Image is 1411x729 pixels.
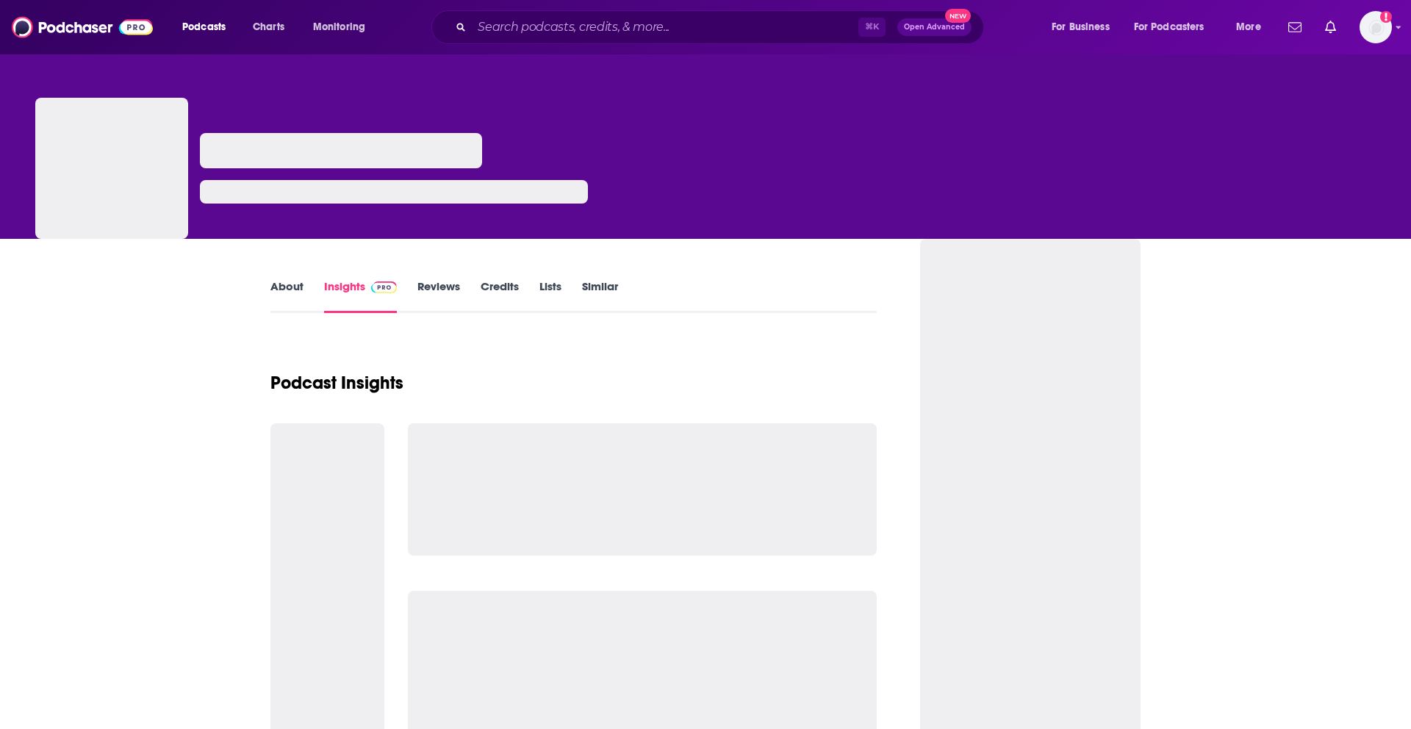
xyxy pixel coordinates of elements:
[172,15,245,39] button: open menu
[904,24,965,31] span: Open Advanced
[1226,15,1279,39] button: open menu
[182,17,226,37] span: Podcasts
[1360,11,1392,43] img: User Profile
[539,279,561,313] a: Lists
[945,9,972,23] span: New
[582,279,618,313] a: Similar
[303,15,384,39] button: open menu
[1319,15,1342,40] a: Show notifications dropdown
[897,18,972,36] button: Open AdvancedNew
[858,18,886,37] span: ⌘ K
[1360,11,1392,43] span: Logged in as mgalandak
[481,279,519,313] a: Credits
[324,279,397,313] a: InsightsPodchaser Pro
[1380,11,1392,23] svg: Add a profile image
[313,17,365,37] span: Monitoring
[472,15,858,39] input: Search podcasts, credits, & more...
[1041,15,1128,39] button: open menu
[1360,11,1392,43] button: Show profile menu
[1134,17,1204,37] span: For Podcasters
[270,279,304,313] a: About
[1282,15,1307,40] a: Show notifications dropdown
[1052,17,1110,37] span: For Business
[445,10,998,44] div: Search podcasts, credits, & more...
[1124,15,1226,39] button: open menu
[1236,17,1261,37] span: More
[253,17,284,37] span: Charts
[12,13,153,41] img: Podchaser - Follow, Share and Rate Podcasts
[243,15,293,39] a: Charts
[417,279,460,313] a: Reviews
[371,281,397,293] img: Podchaser Pro
[270,372,403,394] h1: Podcast Insights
